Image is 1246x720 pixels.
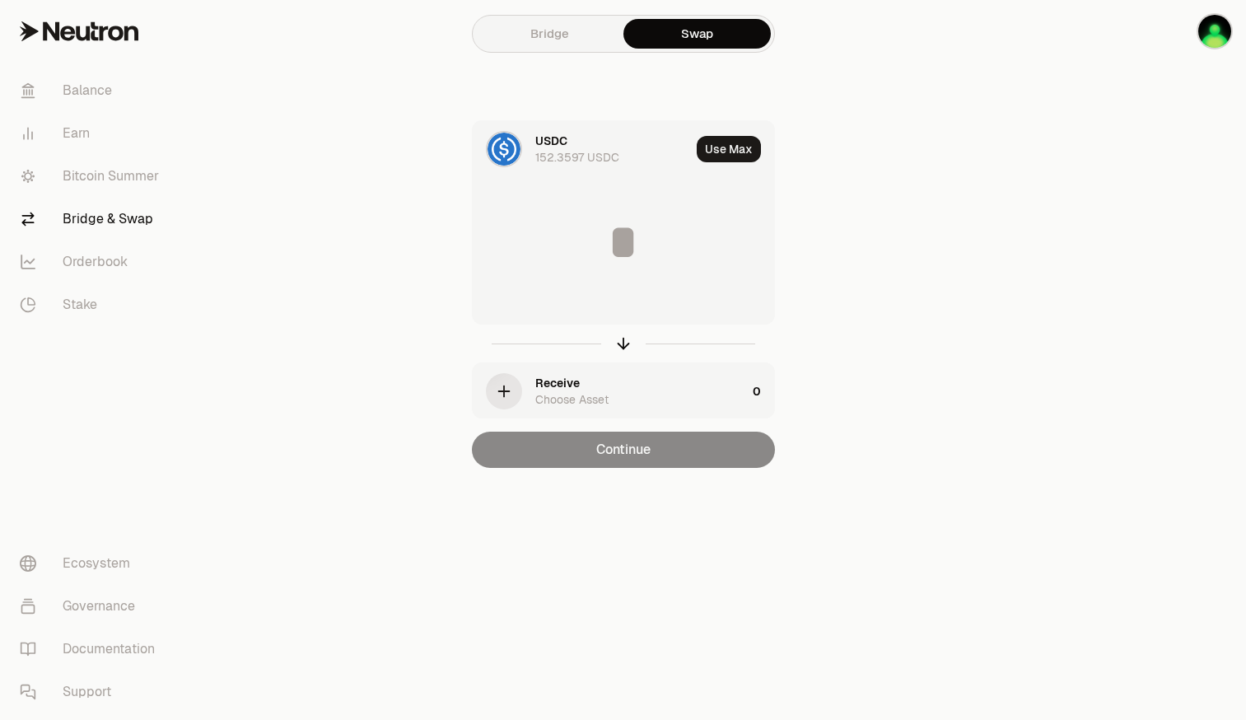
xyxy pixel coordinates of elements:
a: Governance [7,585,178,628]
a: Swap [623,19,771,49]
a: Ecosystem [7,542,178,585]
a: Orderbook [7,241,178,283]
a: Bridge [476,19,623,49]
button: Use Max [697,136,761,162]
a: Stake [7,283,178,326]
div: USDC [535,133,567,149]
a: Bitcoin Summer [7,155,178,198]
div: ReceiveChoose Asset [473,363,746,419]
button: ReceiveChoose Asset0 [473,363,774,419]
div: 0 [753,363,774,419]
div: USDC LogoUSDC152.3597 USDC [473,121,690,177]
div: 152.3597 USDC [535,149,619,166]
a: Earn [7,112,178,155]
a: Balance [7,69,178,112]
img: USDC Logo [488,133,520,166]
a: Support [7,671,178,713]
a: Documentation [7,628,178,671]
div: Choose Asset [535,391,609,408]
img: KO [1198,15,1231,48]
div: Receive [535,375,580,391]
a: Bridge & Swap [7,198,178,241]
